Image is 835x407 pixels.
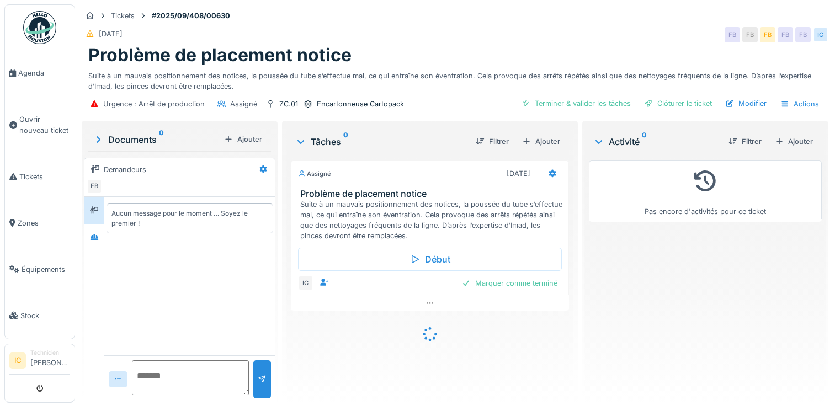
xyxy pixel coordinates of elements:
div: FB [795,27,811,42]
div: Ajouter [770,134,817,149]
div: Tickets [111,10,135,21]
div: Aucun message pour le moment … Soyez le premier ! [111,208,268,228]
sup: 0 [159,133,164,146]
div: Suite à un mauvais positionnement des notices, la poussée du tube s’effectue mal, ce qui entraîne... [300,199,564,242]
div: Tâches [295,135,467,148]
div: FB [760,27,775,42]
span: Tickets [19,172,70,182]
a: Tickets [5,153,75,200]
sup: 0 [343,135,348,148]
h1: Problème de placement notice [88,45,352,66]
div: Technicien [30,349,70,357]
div: FB [778,27,793,42]
div: Clôturer le ticket [640,96,716,111]
div: Encartonneuse Cartopack [317,99,404,109]
div: FB [742,27,758,42]
div: Début [298,248,562,271]
a: Agenda [5,50,75,97]
div: Activité [593,135,720,148]
div: Modifier [721,96,771,111]
div: Filtrer [724,134,766,149]
div: Urgence : Arrêt de production [103,99,205,109]
div: FB [87,179,102,194]
li: [PERSON_NAME] [30,349,70,372]
div: FB [725,27,740,42]
span: Agenda [18,68,70,78]
div: IC [813,27,828,42]
span: Zones [18,218,70,228]
span: Stock [20,310,70,321]
span: Ouvrir nouveau ticket [19,114,70,135]
li: IC [9,352,26,369]
div: Assigné [230,99,257,109]
div: Ajouter [518,134,565,149]
div: [DATE] [99,29,123,39]
div: Marquer comme terminé [458,276,562,291]
div: Terminer & valider les tâches [517,96,635,111]
h3: Problème de placement notice [300,189,564,199]
div: Assigné [298,169,331,179]
div: IC [298,275,313,291]
span: Équipements [22,264,70,275]
sup: 0 [642,135,647,148]
div: Ajouter [220,132,267,147]
div: Filtrer [471,134,513,149]
div: Demandeurs [104,164,146,175]
div: [DATE] [507,168,530,179]
div: Suite à un mauvais positionnement des notices, la poussée du tube s’effectue mal, ce qui entraîne... [88,66,822,92]
a: Équipements [5,246,75,292]
div: Pas encore d'activités pour ce ticket [596,165,815,217]
div: Documents [93,133,220,146]
a: Stock [5,292,75,339]
div: Actions [775,96,824,112]
img: Badge_color-CXgf-gQk.svg [23,11,56,44]
a: Zones [5,200,75,246]
div: ZC.01 [279,99,298,109]
a: IC Technicien[PERSON_NAME] [9,349,70,375]
strong: #2025/09/408/00630 [147,10,235,21]
a: Ouvrir nouveau ticket [5,97,75,153]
